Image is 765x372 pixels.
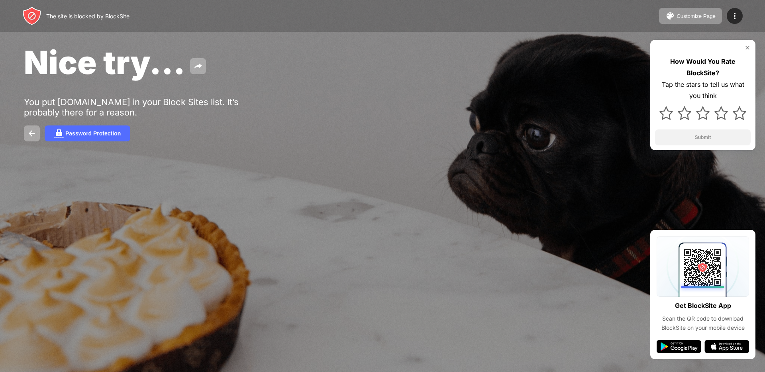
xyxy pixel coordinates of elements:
[714,106,728,120] img: star.svg
[657,340,701,353] img: google-play.svg
[696,106,710,120] img: star.svg
[677,13,716,19] div: Customize Page
[659,8,722,24] button: Customize Page
[733,106,746,120] img: star.svg
[54,129,64,138] img: password.svg
[193,61,203,71] img: share.svg
[678,106,691,120] img: star.svg
[27,129,37,138] img: back.svg
[675,300,731,311] div: Get BlockSite App
[24,97,270,117] div: You put [DOMAIN_NAME] in your Block Sites list. It’s probably there for a reason.
[657,314,749,332] div: Scan the QR code to download BlockSite on your mobile device
[730,11,739,21] img: menu-icon.svg
[46,13,129,20] div: The site is blocked by BlockSite
[704,340,749,353] img: app-store.svg
[659,106,673,120] img: star.svg
[45,125,130,141] button: Password Protection
[657,236,749,297] img: qrcode.svg
[24,43,185,82] span: Nice try...
[655,79,751,102] div: Tap the stars to tell us what you think
[65,130,121,137] div: Password Protection
[744,45,751,51] img: rate-us-close.svg
[22,6,41,25] img: header-logo.svg
[655,56,751,79] div: How Would You Rate BlockSite?
[665,11,675,21] img: pallet.svg
[655,129,751,145] button: Submit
